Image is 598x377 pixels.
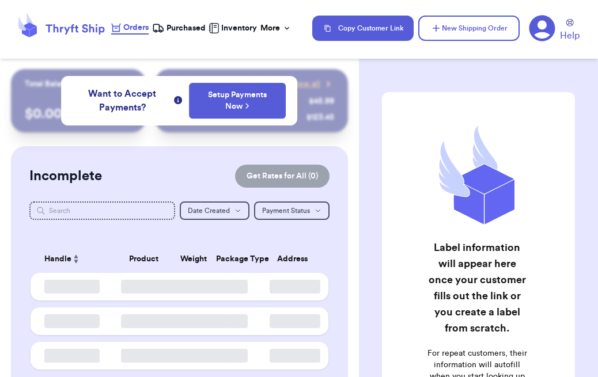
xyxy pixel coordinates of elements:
span: Want to Accept Payments? [73,87,172,115]
button: Payment Status [254,201,330,220]
span: Handle [44,253,71,265]
button: New Shipping Order [418,16,520,41]
a: Orders [111,22,149,35]
button: Sort ascending [71,252,81,266]
span: Help [560,29,580,43]
h2: Incomplete [29,167,102,185]
th: Address [263,245,328,273]
button: Date Created [180,201,249,220]
a: Setup Payments Now [201,89,274,112]
th: Product [114,245,173,273]
span: Payment Status [262,207,310,214]
button: Setup Payments Now [189,83,286,119]
input: Search [29,201,175,220]
a: Purchased [152,22,206,34]
p: Total Balance [25,78,74,90]
h2: Label information will appear here once your customer fills out the link or you create a label fr... [426,239,529,336]
div: $ 45.99 [309,96,334,107]
a: Inventory [209,22,257,34]
a: Help [560,19,580,43]
div: More [260,22,292,34]
button: Get Rates for All (0) [235,165,330,188]
a: View all [291,78,334,90]
th: Package Type [209,245,263,273]
button: Copy Customer Link [312,16,414,41]
th: Weight [173,245,209,273]
span: Date Created [188,207,230,214]
div: $ 123.45 [306,112,334,123]
span: View all [291,78,320,90]
span: Inventory [221,22,257,34]
span: Orders [123,22,149,33]
p: $ 0.00 [25,105,132,123]
span: Purchased [166,22,206,34]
